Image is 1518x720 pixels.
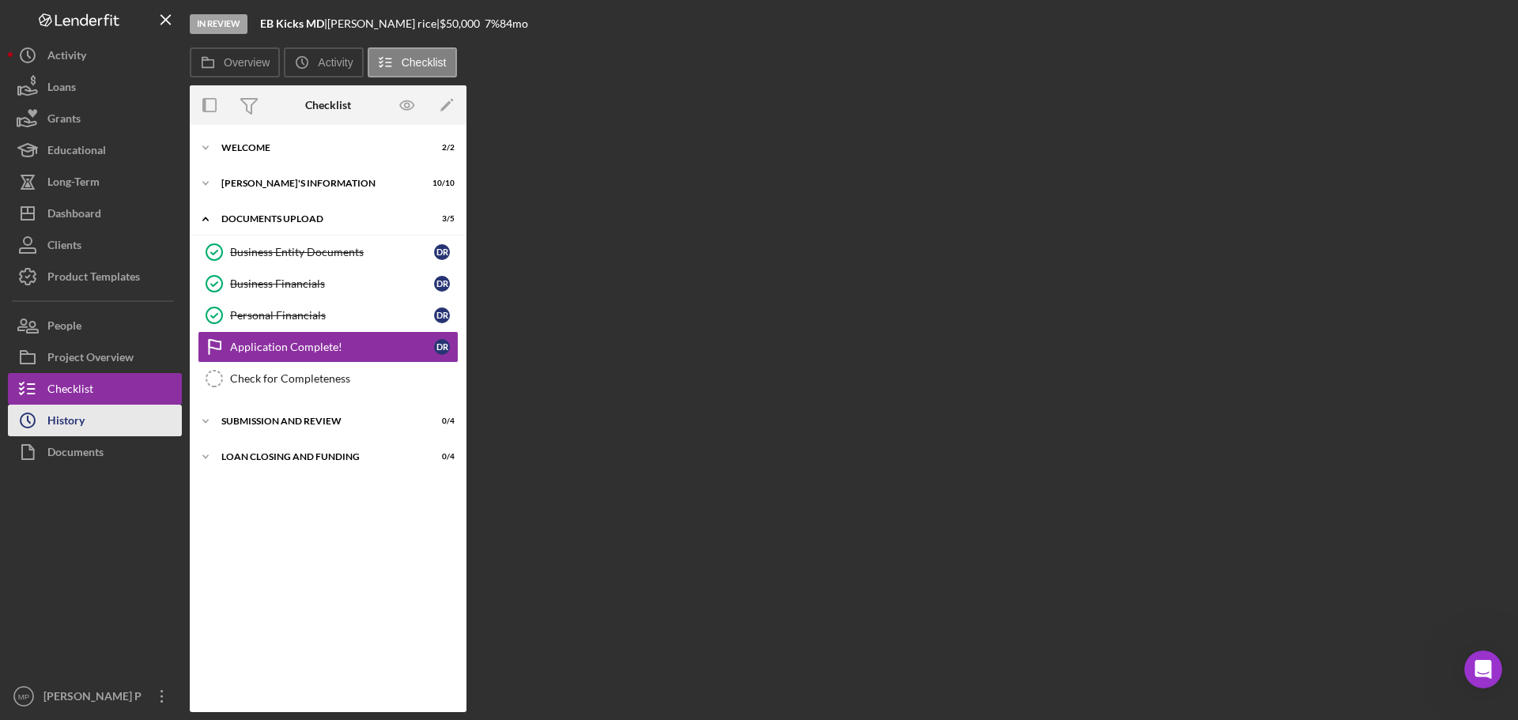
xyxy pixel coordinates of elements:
[198,236,459,268] a: Business Entity Documentsdr
[151,305,195,322] div: • [DATE]
[426,417,455,426] div: 0 / 4
[105,188,149,205] div: • [DATE]
[198,363,459,394] a: Check for Completeness
[56,232,185,244] span: Rate your conversation
[127,533,188,544] span: Messages
[151,247,195,263] div: • [DATE]
[198,300,459,331] a: Personal Financialsdr
[56,71,148,88] div: [PERSON_NAME]
[251,533,276,544] span: Help
[8,166,182,198] a: Long-Term
[8,40,182,71] button: Activity
[485,17,500,30] div: 7 %
[8,261,182,292] button: Product Templates
[230,341,434,353] div: Application Complete!
[230,277,434,290] div: Business Financials
[260,17,327,30] div: |
[56,115,244,127] span: Can you help me one more thing?
[47,436,104,472] div: Documents
[47,229,81,265] div: Clients
[318,56,353,69] label: Activity
[8,229,182,261] button: Clients
[56,130,148,146] div: [PERSON_NAME]
[18,231,50,262] img: Profile image for Christina
[198,331,459,363] a: Application Complete!dr
[56,247,148,263] div: [PERSON_NAME]
[8,103,182,134] button: Grants
[8,341,182,373] button: Project Overview
[230,309,434,322] div: Personal Financials
[221,452,415,462] div: LOAN CLOSING AND FUNDING
[36,533,69,544] span: Home
[305,99,351,111] div: Checklist
[8,373,182,405] button: Checklist
[327,17,440,30] div: [PERSON_NAME] rice |
[8,436,182,468] button: Documents
[105,493,210,556] button: Messages
[284,47,363,77] button: Activity
[52,173,143,186] span: General Support
[230,246,434,258] div: Business Entity Documents
[1464,650,1502,688] iframe: Intercom live chat
[434,276,450,292] div: d r
[17,357,36,376] img: Christina avatar
[151,130,195,146] div: • [DATE]
[18,114,50,145] img: Profile image for Christina
[426,143,455,153] div: 2 / 2
[47,373,93,409] div: Checklist
[47,40,86,75] div: Activity
[47,134,106,170] div: Educational
[47,261,140,296] div: Product Templates
[56,290,185,303] span: Rate your conversation
[426,452,455,462] div: 0 / 4
[402,56,447,69] label: Checklist
[211,493,316,556] button: Help
[500,17,528,30] div: 84 mo
[56,56,185,69] span: Rate your conversation
[18,406,50,438] img: Profile image for Christina
[47,166,100,202] div: Long-Term
[18,289,50,321] img: Profile image for Christina
[8,310,182,341] button: People
[190,47,280,77] button: Overview
[52,349,212,361] span: Account Add-Ons / New Staff
[28,357,47,376] img: Allison avatar
[426,179,455,188] div: 10 / 10
[278,6,306,35] div: Close
[47,341,134,377] div: Project Overview
[40,680,142,716] div: [PERSON_NAME] P
[198,268,459,300] a: Business Financialsdr
[56,305,148,322] div: [PERSON_NAME]
[221,179,415,188] div: [PERSON_NAME]'S INFORMATION
[221,214,415,224] div: DOCUMENTS UPLOAD
[434,307,450,323] div: d r
[8,71,182,103] button: Loans
[190,14,247,34] div: In Review
[8,680,182,712] button: MP[PERSON_NAME] P
[260,17,324,30] b: EB Kicks MD
[8,198,182,229] button: Dashboard
[18,465,50,496] img: Profile image for Allison
[47,310,81,345] div: People
[8,405,182,436] button: History
[18,692,29,701] text: MP
[426,214,455,224] div: 3 / 5
[434,339,450,355] div: d r
[230,372,458,385] div: Check for Completeness
[117,7,202,34] h1: Messages
[224,56,270,69] label: Overview
[105,364,149,380] div: • [DATE]
[47,405,85,440] div: History
[8,134,182,166] button: Educational
[56,422,148,439] div: [PERSON_NAME]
